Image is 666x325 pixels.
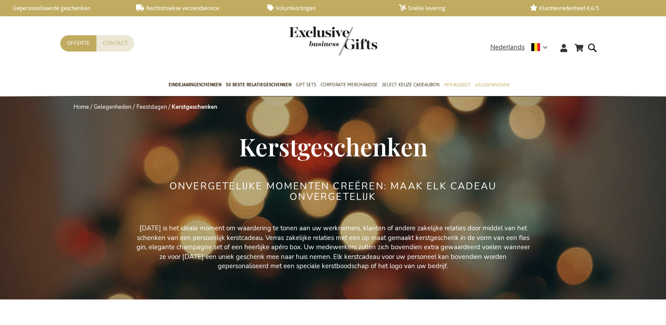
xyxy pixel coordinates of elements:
p: [DATE] is het ideale moment om waardering te tonen aan uw werknemers, klanten of andere zakelijke... [135,224,531,271]
a: Contact [96,35,134,52]
span: Per Budget [444,80,470,89]
img: Exclusive Business gifts logo [289,26,377,55]
span: Gift Sets [296,80,316,89]
a: Gelegenheden [475,74,509,96]
a: Eindejaarsgeschenken [169,74,221,96]
a: Corporate Merchandise [320,74,378,96]
a: Gepersonaliseerde geschenken [4,4,122,12]
a: Offerte [60,35,96,52]
span: 50 beste relatiegeschenken [226,80,291,89]
a: Gift Sets [296,74,316,96]
a: Feestdagen [136,103,167,111]
a: Klanttevredenheid 4,6/5 [530,4,648,12]
a: 50 beste relatiegeschenken [226,74,291,96]
strong: Kerstgeschenken [172,103,217,111]
a: Gelegenheden [94,103,131,111]
a: Volumkortingen [267,4,385,12]
h2: ONVERGETELIJKE MOMENTEN CREËREN: MAAK ELK CADEAU ONVERGETELIJK [168,181,498,202]
span: Gelegenheden [475,80,509,89]
span: Nederlands [490,42,525,52]
a: Rechtstreekse verzendservice [136,4,254,12]
a: Snelle levering [399,4,516,12]
a: Per Budget [444,74,470,96]
span: Corporate Merchandise [320,80,378,89]
a: Select Keuze Cadeaubon [382,74,439,96]
span: Select Keuze Cadeaubon [382,80,439,89]
span: Eindejaarsgeschenken [169,80,221,89]
a: store logo [289,26,333,55]
span: Kerstgeschenken [239,130,427,162]
a: Home [74,103,89,111]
